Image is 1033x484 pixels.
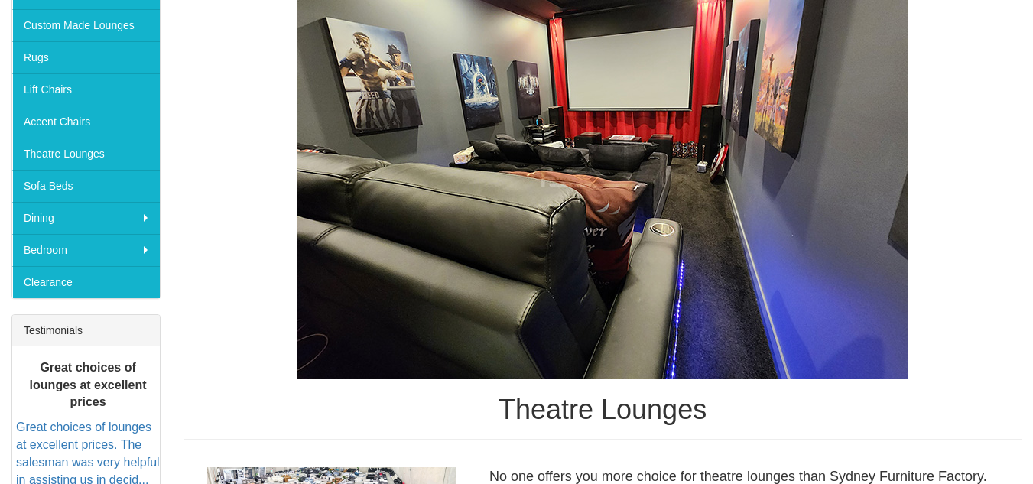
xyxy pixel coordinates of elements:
[12,73,160,106] a: Lift Chairs
[12,9,160,41] a: Custom Made Lounges
[184,395,1022,425] h1: Theatre Lounges
[30,360,147,408] b: Great choices of lounges at excellent prices
[12,266,160,298] a: Clearance
[12,234,160,266] a: Bedroom
[12,170,160,202] a: Sofa Beds
[12,106,160,138] a: Accent Chairs
[12,202,160,234] a: Dining
[12,41,160,73] a: Rugs
[12,315,160,346] div: Testimonials
[12,138,160,170] a: Theatre Lounges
